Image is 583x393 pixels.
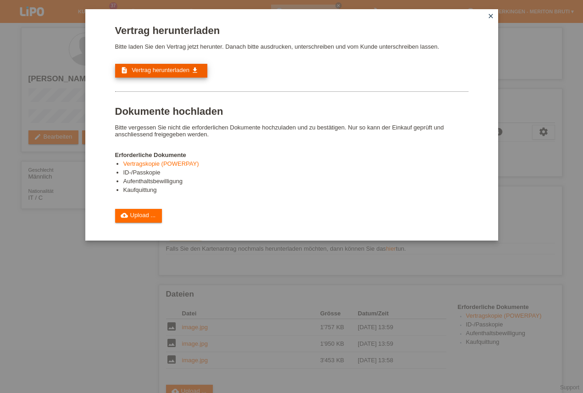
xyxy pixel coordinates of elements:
li: Kaufquittung [123,186,468,195]
i: close [487,12,494,20]
h1: Dokumente hochladen [115,106,468,117]
a: Vertragskopie (POWERPAY) [123,160,199,167]
span: Vertrag herunterladen [132,67,189,73]
i: get_app [191,67,199,74]
h4: Erforderliche Dokumente [115,152,468,158]
h1: Vertrag herunterladen [115,25,468,36]
a: cloud_uploadUpload ... [115,209,162,223]
a: close [485,11,497,22]
i: description [121,67,128,74]
i: cloud_upload [121,212,128,219]
li: ID-/Passkopie [123,169,468,178]
p: Bitte laden Sie den Vertrag jetzt herunter. Danach bitte ausdrucken, unterschreiben und vom Kunde... [115,43,468,50]
a: description Vertrag herunterladen get_app [115,64,207,78]
p: Bitte vergessen Sie nicht die erforderlichen Dokumente hochzuladen und zu bestätigen. Nur so kann... [115,124,468,138]
li: Aufenthaltsbewilligung [123,178,468,186]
